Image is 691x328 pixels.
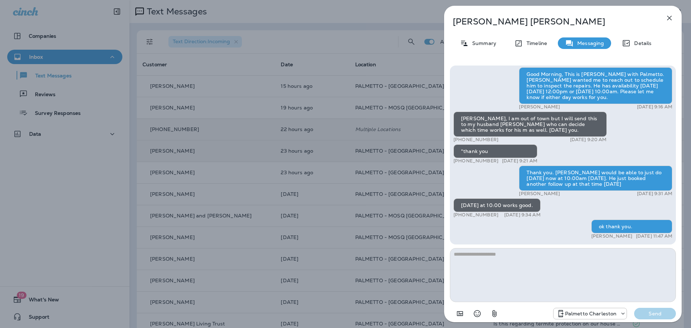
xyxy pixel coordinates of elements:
[637,104,672,110] p: [DATE] 9:16 AM
[453,212,498,218] p: [PHONE_NUMBER]
[504,212,541,218] p: [DATE] 9:34 AM
[453,306,467,321] button: Add in a premade template
[519,166,672,191] div: Thank you. [PERSON_NAME] would be able to just do [DATE] now at 10:00am [DATE]. He just booked an...
[519,104,560,110] p: [PERSON_NAME]
[591,220,672,233] div: ok thank you.
[453,144,537,158] div: *thank you
[570,137,607,143] p: [DATE] 9:20 AM
[453,137,498,143] p: [PHONE_NUMBER]
[453,158,498,164] p: [PHONE_NUMBER]
[523,40,547,46] p: Timeline
[470,306,484,321] button: Select an emoji
[453,17,649,27] p: [PERSON_NAME] [PERSON_NAME]
[453,198,541,212] div: [DATE] at 10:00 works good.
[631,40,651,46] p: Details
[453,112,607,137] div: [PERSON_NAME], I am out of town but I will send this to my husband [PERSON_NAME] who can decide w...
[591,233,632,239] p: [PERSON_NAME]
[574,40,604,46] p: Messaging
[519,191,560,197] p: [PERSON_NAME]
[519,67,672,104] div: Good Morning, This is [PERSON_NAME] with Palmetto. [PERSON_NAME] wanted me to reach out to schedu...
[636,233,672,239] p: [DATE] 11:47 AM
[554,309,627,318] div: +1 (843) 277-8322
[502,158,537,164] p: [DATE] 9:21 AM
[637,191,672,197] p: [DATE] 9:31 AM
[565,311,617,316] p: Palmetto Charleston
[469,40,496,46] p: Summary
